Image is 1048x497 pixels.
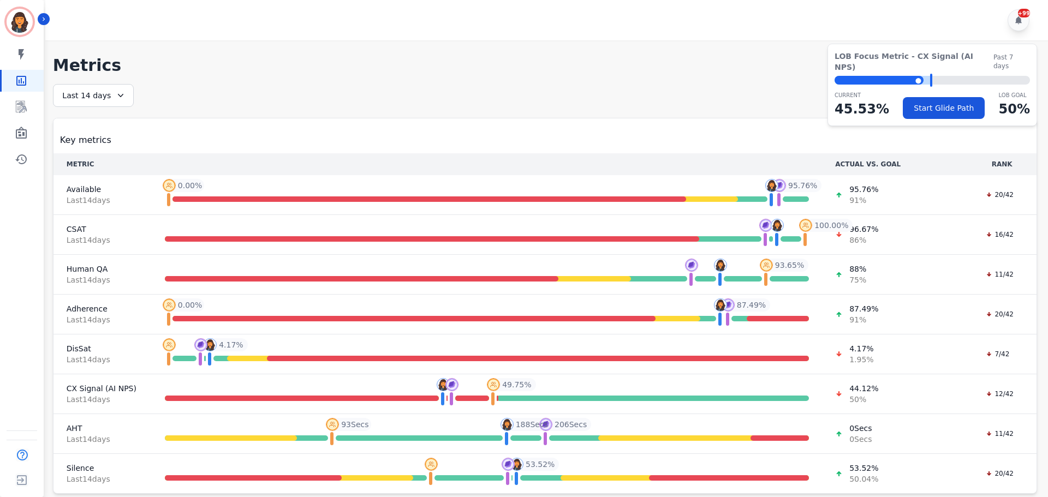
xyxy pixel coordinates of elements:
span: Last 14 day s [67,434,139,445]
span: AHT [67,423,139,434]
span: 49.75 % [502,379,531,390]
span: Past 7 days [993,53,1030,70]
span: Last 14 day s [67,274,139,285]
span: 91 % [849,195,878,206]
img: profile-pic [765,179,778,192]
span: 1.95 % [849,354,873,365]
img: profile-pic [437,378,450,391]
img: profile-pic [771,219,784,232]
img: profile-pic [163,179,176,192]
th: RANK [967,153,1037,175]
img: profile-pic [714,298,727,312]
span: 50 % [849,394,878,405]
span: 50.04 % [849,474,878,484]
div: 16/42 [980,229,1019,240]
img: profile-pic [799,219,812,232]
span: 75 % [849,274,866,285]
span: 4.17 % [219,339,243,350]
span: 53.52 % [526,459,555,470]
span: 100.00 % [814,220,848,231]
span: 44.12 % [849,383,878,394]
span: Last 14 day s [67,235,139,245]
span: Key metrics [60,134,111,147]
img: profile-pic [425,458,438,471]
img: profile-pic [685,259,698,272]
span: Last 14 day s [67,394,139,405]
img: Bordered avatar [7,9,33,35]
img: profile-pic [759,219,772,232]
div: +99 [1018,9,1030,17]
img: profile-pic [510,458,523,471]
span: 0.00 % [178,300,202,310]
span: 206 Secs [555,419,587,430]
span: 88 % [849,264,866,274]
img: profile-pic [760,259,773,272]
img: profile-pic [326,418,339,431]
span: 87.49 % [737,300,766,310]
span: Last 14 day s [67,314,139,325]
p: 45.53 % [835,99,889,119]
img: profile-pic [773,179,786,192]
div: 20/42 [980,309,1019,320]
img: profile-pic [714,259,727,272]
div: 20/42 [980,468,1019,479]
div: 11/42 [980,428,1019,439]
span: Last 14 day s [67,474,139,484]
span: 0 Secs [849,423,872,434]
span: 96.67 % [849,224,878,235]
span: 53.52 % [849,463,878,474]
span: 87.49 % [849,303,878,314]
span: Last 14 day s [67,354,139,365]
p: CURRENT [835,91,889,99]
p: 50 % [999,99,1030,119]
span: 95.76 % [849,184,878,195]
span: Silence [67,463,139,474]
h1: Metrics [53,56,1037,75]
span: LOB Focus Metric - CX Signal (AI NPS) [835,51,993,73]
span: 0 Secs [849,434,872,445]
span: 95.76 % [788,180,817,191]
span: Available [67,184,139,195]
span: 93 Secs [341,419,368,430]
th: METRIC [53,153,152,175]
div: Last 14 days [53,84,134,107]
img: profile-pic [539,418,552,431]
span: 91 % [849,314,878,325]
th: ACTUAL VS. GOAL [822,153,967,175]
span: Human QA [67,264,139,274]
span: Adherence [67,303,139,314]
img: profile-pic [194,338,207,351]
span: 0.00 % [178,180,202,191]
span: 93.65 % [775,260,804,271]
img: profile-pic [445,378,458,391]
img: profile-pic [502,458,515,471]
span: CSAT [67,224,139,235]
div: 11/42 [980,269,1019,280]
div: ⬤ [835,76,924,85]
img: profile-pic [204,338,217,351]
img: profile-pic [722,298,735,312]
span: Last 14 day s [67,195,139,206]
img: profile-pic [163,338,176,351]
img: profile-pic [501,418,514,431]
div: 7/42 [980,349,1015,360]
img: profile-pic [487,378,500,391]
img: profile-pic [163,298,176,312]
div: 12/42 [980,388,1019,399]
span: 4.17 % [849,343,873,354]
p: LOB Goal [999,91,1030,99]
button: Start Glide Path [903,97,985,119]
span: 86 % [849,235,878,245]
span: 188 Secs [516,419,548,430]
span: CX Signal (AI NPS) [67,383,139,394]
span: DisSat [67,343,139,354]
div: 20/42 [980,189,1019,200]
